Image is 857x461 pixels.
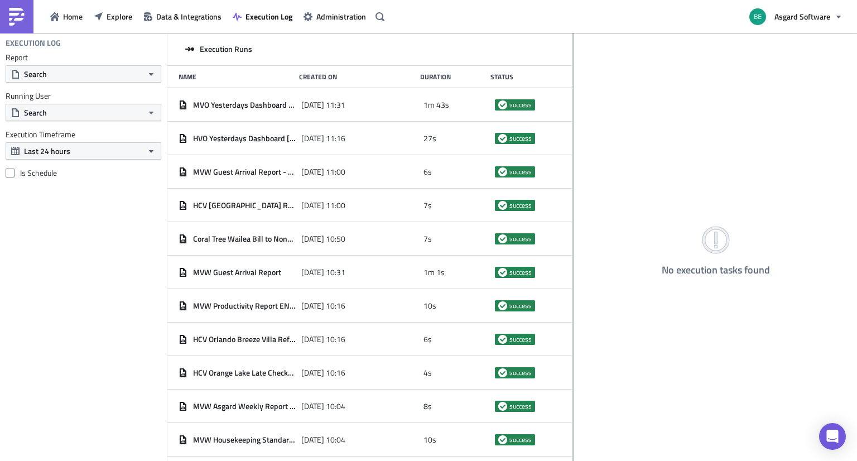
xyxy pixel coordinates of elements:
span: Execution Runs [200,44,252,54]
div: Name [179,73,293,81]
span: success [498,301,507,310]
span: 27s [423,133,436,143]
span: [DATE] 11:31 [301,100,345,110]
button: Search [6,104,161,121]
span: Home [63,11,83,22]
span: [DATE] 10:04 [301,435,345,445]
img: PushMetrics [8,8,26,26]
h4: Execution Log [6,38,61,48]
span: [DATE] 10:16 [301,334,345,344]
span: HCV [GEOGRAPHIC_DATA] Ready Report [193,200,296,210]
span: 10s [423,301,436,311]
span: success [509,335,532,344]
div: Duration [420,73,485,81]
span: success [498,368,507,377]
button: Execution Log [227,8,298,25]
span: Asgard Software [774,11,830,22]
button: Administration [298,8,372,25]
span: success [498,201,507,210]
label: Execution Timeframe [6,129,161,140]
span: success [509,234,532,243]
span: HCV Orlando Breeze Villa Refresh Tasks - Incomplete [193,334,296,344]
button: Last 24 hours [6,142,161,160]
span: HCV Orange Lake Late Check-Out Requests - 10:15 AM EST [193,368,296,378]
button: Home [45,8,88,25]
span: MVW Asgard Weekly Report MVC BeachPlace Towers version [193,401,296,411]
label: Report [6,52,161,63]
button: Explore [88,8,138,25]
h4: No execution tasks found [662,265,770,276]
span: Coral Tree Wailea Bill to None - Non-Billable and Cancelled WOs [193,234,296,244]
span: Search [24,68,47,80]
span: success [509,368,532,377]
div: Created On [299,73,414,81]
span: [DATE] 10:50 [301,234,345,244]
span: Administration [316,11,366,22]
button: Asgard Software [743,4,849,29]
span: success [498,234,507,243]
span: [DATE] 11:16 [301,133,345,143]
span: success [509,402,532,411]
span: MVW Productivity Report ENG WVC [GEOGRAPHIC_DATA] [193,301,296,311]
span: Last 24 hours [24,145,70,157]
span: Execution Log [245,11,292,22]
img: Avatar [748,7,767,26]
span: [DATE] 10:04 [301,401,345,411]
span: success [498,134,507,143]
span: success [498,268,507,277]
button: Search [6,65,161,83]
span: 7s [423,200,432,210]
span: MVW Guest Arrival Report [193,267,281,277]
label: Is Schedule [6,168,161,178]
span: success [509,435,532,444]
span: [DATE] 11:00 [301,167,345,177]
span: success [509,100,532,109]
button: Data & Integrations [138,8,227,25]
span: success [498,100,507,109]
span: success [498,402,507,411]
span: MVW Guest Arrival Report - MVC - Waikiki [193,167,296,177]
span: success [498,335,507,344]
span: MVO Yesterdays Dashboard [US_STATE] [193,100,296,110]
span: success [498,167,507,176]
label: Running User [6,91,161,101]
span: success [498,435,507,444]
span: 6s [423,167,432,177]
span: 1m 43s [423,100,449,110]
span: [DATE] 10:16 [301,368,345,378]
span: HVO Yesterdays Dashboard [US_STATE] [193,133,296,143]
span: Explore [107,11,132,22]
span: 7s [423,234,432,244]
span: 4s [423,368,432,378]
span: success [509,268,532,277]
span: 6s [423,334,432,344]
div: Status [490,73,555,81]
span: 10s [423,435,436,445]
span: success [509,134,532,143]
span: Data & Integrations [156,11,222,22]
div: Open Intercom Messenger [819,423,846,450]
span: [DATE] 10:31 [301,267,345,277]
span: 8s [423,401,432,411]
span: MVW Housekeeping Standard Work Order Productivity Report SVC Vistana Villages Weekly [193,435,296,445]
span: success [509,301,532,310]
span: success [509,201,532,210]
span: [DATE] 10:16 [301,301,345,311]
span: Search [24,107,47,118]
span: [DATE] 11:00 [301,200,345,210]
span: success [509,167,532,176]
span: 1m 1s [423,267,445,277]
